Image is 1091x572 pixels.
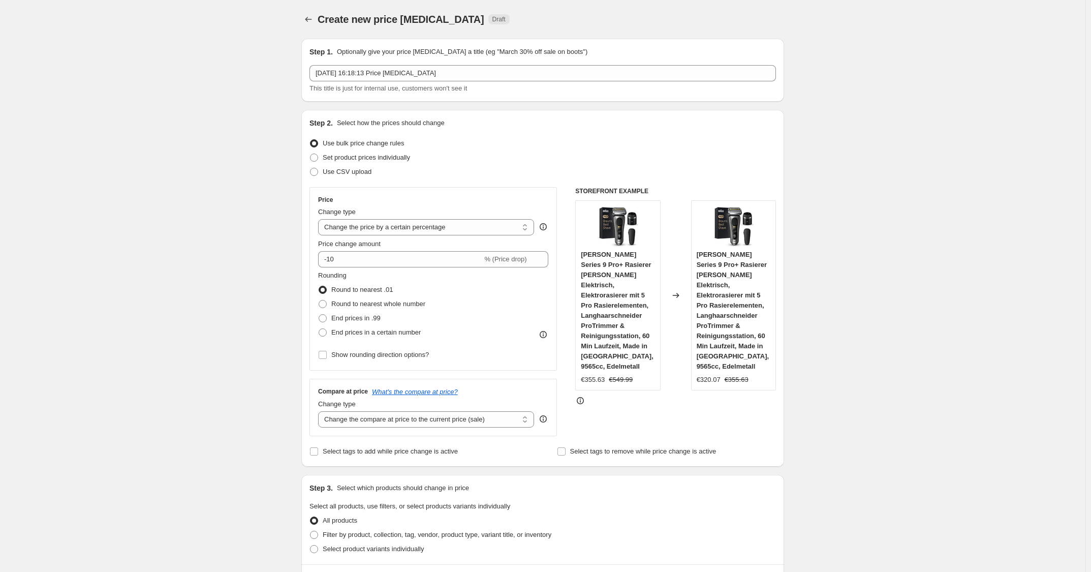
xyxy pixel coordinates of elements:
span: Select product variants individually [323,545,424,553]
p: Select how the prices should change [337,118,445,128]
span: Round to nearest whole number [331,300,425,308]
span: Use CSV upload [323,168,371,175]
span: Select all products, use filters, or select products variants individually [309,502,510,510]
button: What's the compare at price? [372,388,458,396]
img: 81mYgvGyx1L_80x.jpg [713,206,754,247]
span: End prices in .99 [331,314,381,322]
span: This title is just for internal use, customers won't see it [309,84,467,92]
h2: Step 2. [309,118,333,128]
div: €320.07 [697,375,721,385]
span: % (Price drop) [484,255,526,263]
button: Price change jobs [301,12,316,26]
span: Show rounding direction options? [331,351,429,358]
strike: €355.63 [725,375,749,385]
span: Set product prices individually [323,154,410,161]
input: -15 [318,251,482,267]
input: 30% off holiday sale [309,65,776,81]
span: Draft [492,15,506,23]
div: help [538,222,548,232]
p: Optionally give your price [MEDICAL_DATA] a title (eg "March 30% off sale on boots") [337,47,587,57]
span: Round to nearest .01 [331,286,393,293]
h6: STOREFRONT EXAMPLE [575,187,776,195]
h3: Price [318,196,333,204]
span: Select tags to add while price change is active [323,447,458,455]
div: €355.63 [581,375,605,385]
span: Filter by product, collection, tag, vendor, product type, variant title, or inventory [323,531,551,538]
span: Rounding [318,272,347,279]
p: Select which products should change in price [337,483,469,493]
span: [PERSON_NAME] Series 9 Pro+ Rasierer [PERSON_NAME] Elektrisch, Elektrorasierer mit 5 Pro Rasierel... [581,251,653,370]
span: Select tags to remove while price change is active [570,447,716,455]
span: Create new price [MEDICAL_DATA] [318,14,484,25]
span: Use bulk price change rules [323,139,404,147]
img: 81mYgvGyx1L_80x.jpg [598,206,638,247]
h2: Step 3. [309,483,333,493]
span: All products [323,517,357,524]
span: End prices in a certain number [331,328,421,336]
span: Price change amount [318,240,381,248]
h3: Compare at price [318,387,368,396]
span: Change type [318,400,356,408]
span: Change type [318,208,356,216]
div: help [538,414,548,424]
strike: €549.99 [609,375,633,385]
h2: Step 1. [309,47,333,57]
span: [PERSON_NAME] Series 9 Pro+ Rasierer [PERSON_NAME] Elektrisch, Elektrorasierer mit 5 Pro Rasierel... [697,251,769,370]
